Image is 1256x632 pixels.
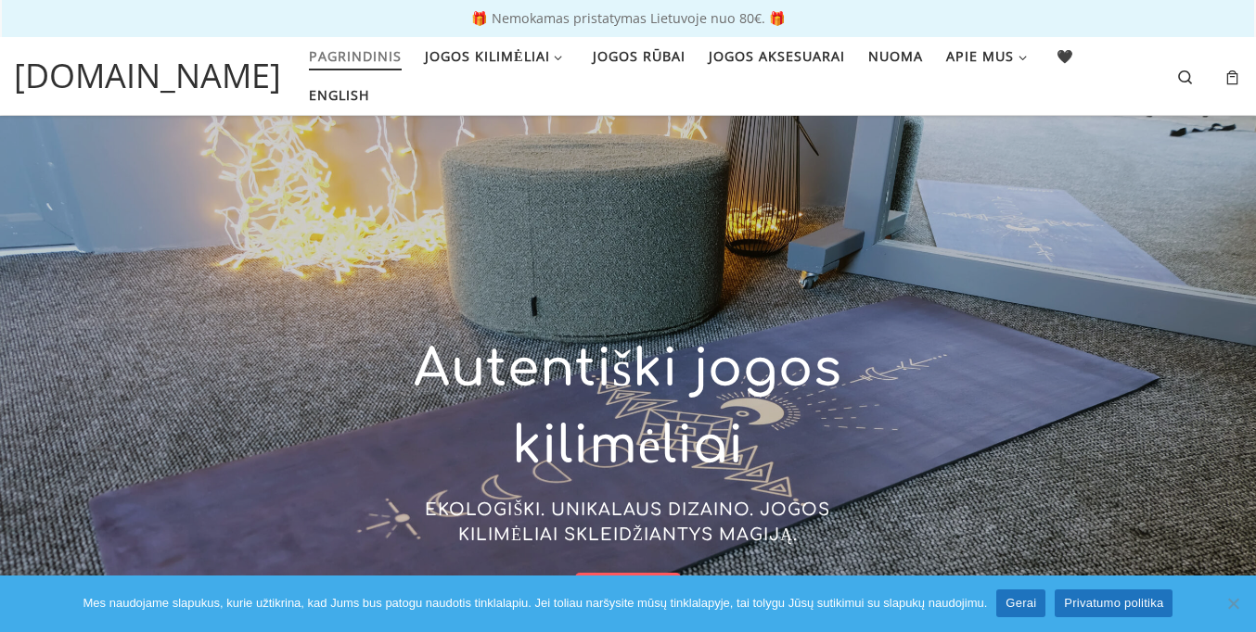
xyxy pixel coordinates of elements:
a: Pagrindinis [303,37,408,76]
a: 🖤 [1051,37,1081,76]
span: Autentiški jogos kilimėliai [414,341,842,474]
span: 🖤 [1057,37,1074,71]
a: Gerai [996,589,1045,617]
a: English [303,76,377,115]
span: Nuoma [868,37,923,71]
span: Jogos aksesuarai [709,37,845,71]
span: Jogos rūbai [593,37,686,71]
span: Mes naudojame slapukus, kurie užtikrina, kad Jums bus patogu naudotis tinklalapiu. Jei toliau nar... [83,594,988,613]
span: Pagrindinis [309,37,402,71]
span: EKOLOGIŠKI. UNIKALAUS DIZAINO. JOGOS KILIMĖLIAI SKLEIDŽIANTYS MAGIJĄ. [425,500,830,544]
p: 🎁 Nemokamas pristatymas Lietuvoje nuo 80€. 🎁 [19,12,1237,25]
a: Jogos kilimėliai [419,37,575,76]
span: Jogos kilimėliai [425,37,550,71]
a: Daugiau [575,573,681,614]
a: [DOMAIN_NAME] [14,51,281,101]
span: Ne [1224,594,1242,613]
a: Jogos aksesuarai [703,37,852,76]
a: Privatumo politika [1055,589,1173,617]
span: Apie mus [946,37,1014,71]
span: English [309,76,370,110]
a: Nuoma [863,37,929,76]
a: Jogos rūbai [587,37,692,76]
